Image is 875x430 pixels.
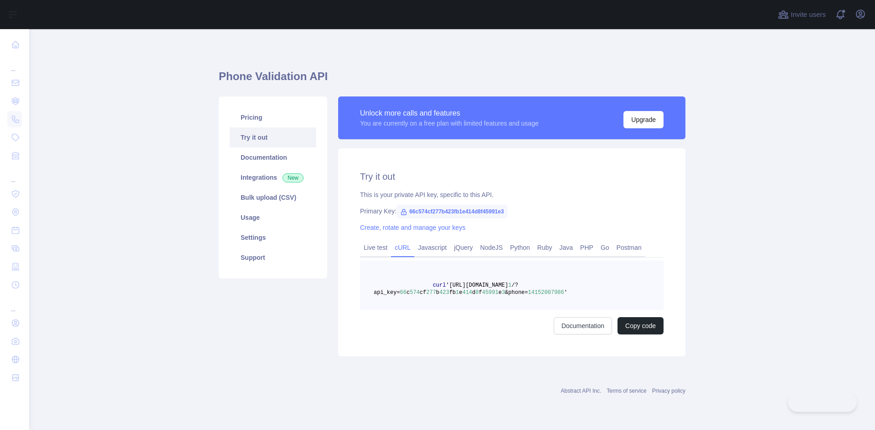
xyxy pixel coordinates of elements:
button: Upgrade [623,111,664,128]
span: 1 [508,282,511,288]
span: 8 [475,289,479,296]
a: Live test [360,240,391,255]
span: curl [433,282,446,288]
a: Support [230,248,316,268]
div: You are currently on a free plan with limited features and usage [360,119,539,128]
a: Create, rotate and manage your keys [360,224,465,231]
a: Privacy policy [652,388,685,394]
span: d [472,289,475,296]
a: Javascript [414,240,450,255]
span: 66c574cf277b423fb1e414d8f45991e3 [396,205,508,218]
span: ' [564,289,567,296]
a: Terms of service [607,388,646,394]
span: 14152007986 [528,289,564,296]
div: ... [7,295,22,313]
a: Integrations New [230,167,316,187]
a: jQuery [450,240,476,255]
span: 423 [439,289,449,296]
a: Pricing [230,107,316,127]
button: Copy code [618,317,664,334]
span: New [283,173,304,182]
div: ... [7,55,22,73]
div: This is your private API key, specific to this API. [360,190,664,199]
span: 45991 [482,289,499,296]
iframe: Toggle Customer Support [788,393,857,412]
a: Documentation [230,147,316,167]
span: 66 [400,289,407,296]
a: PHP [576,240,597,255]
span: cf [420,289,426,296]
span: b [436,289,439,296]
a: Java [556,240,577,255]
span: fb [449,289,456,296]
a: cURL [391,240,414,255]
a: Bulk upload (CSV) [230,187,316,207]
span: f [479,289,482,296]
span: 3 [502,289,505,296]
a: Usage [230,207,316,228]
span: 277 [426,289,436,296]
span: e [499,289,502,296]
div: Primary Key: [360,207,664,216]
a: NodeJS [476,240,506,255]
a: Documentation [554,317,612,334]
a: Python [506,240,534,255]
span: 414 [462,289,472,296]
span: 1 [456,289,459,296]
a: Go [597,240,613,255]
h1: Phone Validation API [219,69,685,91]
a: Postman [613,240,645,255]
div: Unlock more calls and features [360,108,539,119]
button: Invite users [776,7,828,22]
div: ... [7,166,22,184]
span: '[URL][DOMAIN_NAME] [446,282,508,288]
span: 574 [410,289,420,296]
span: Invite users [791,10,826,20]
span: &phone= [505,289,528,296]
span: c [407,289,410,296]
a: Settings [230,228,316,248]
a: Try it out [230,127,316,147]
span: e [459,289,462,296]
h2: Try it out [360,170,664,183]
a: Ruby [534,240,556,255]
a: Abstract API Inc. [561,388,602,394]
